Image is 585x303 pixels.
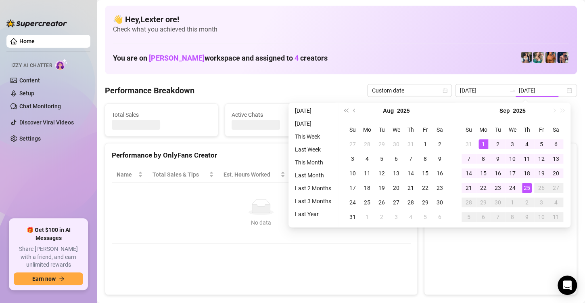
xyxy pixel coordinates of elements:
[372,84,447,97] span: Custom date
[351,110,451,119] span: Messages Sent
[545,52,556,63] img: JG
[153,170,207,179] span: Total Sales & Tips
[19,135,41,142] a: Settings
[14,272,83,285] button: Earn nowarrow-right
[148,167,219,183] th: Total Sales & Tips
[19,38,35,44] a: Home
[349,170,399,179] span: Chat Conversion
[509,87,516,94] span: swap-right
[55,59,68,70] img: AI Chatter
[232,110,331,119] span: Active Chats
[19,90,34,97] a: Setup
[59,276,65,282] span: arrow-right
[113,54,328,63] h1: You are on workspace and assigned to creators
[113,25,569,34] span: Check what you achieved this month
[14,226,83,242] span: 🎁 Get $100 in AI Messages
[344,167,411,183] th: Chat Conversion
[11,62,52,69] span: Izzy AI Chatter
[509,87,516,94] span: to
[521,52,532,63] img: Katy
[290,167,344,183] th: Sales / Hour
[19,103,61,109] a: Chat Monitoring
[558,276,577,295] div: Open Intercom Messenger
[32,276,56,282] span: Earn now
[295,54,299,62] span: 4
[120,218,403,227] div: No data
[149,54,205,62] span: [PERSON_NAME]
[6,19,67,27] img: logo-BBDzfeDw.svg
[557,52,568,63] img: Axel
[19,119,74,126] a: Discover Viral Videos
[519,86,565,95] input: End date
[117,170,136,179] span: Name
[443,88,447,93] span: calendar
[19,77,40,84] a: Content
[431,150,570,161] div: Sales by OnlyFans Creator
[224,170,279,179] div: Est. Hours Worked
[460,86,506,95] input: Start date
[112,150,411,161] div: Performance by OnlyFans Creator
[113,14,569,25] h4: 👋 Hey, Lexter ore !
[112,110,211,119] span: Total Sales
[533,52,544,63] img: Zaddy
[105,85,194,96] h4: Performance Breakdown
[112,167,148,183] th: Name
[295,170,333,179] span: Sales / Hour
[14,245,83,269] span: Share [PERSON_NAME] with a friend, and earn unlimited rewards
